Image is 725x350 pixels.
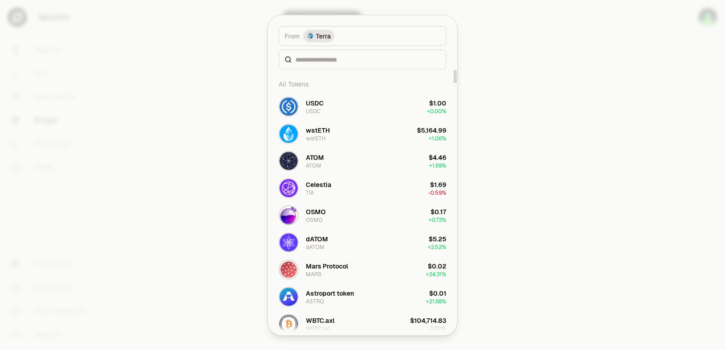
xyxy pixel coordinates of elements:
[428,189,446,196] span: -0.59%
[426,297,446,305] span: + 21.68%
[280,179,298,197] img: TIA Logo
[273,229,452,256] button: dATOM LogodATOMdATOM$5.25+2.52%
[273,201,452,229] button: OSMO LogoOSMOOSMO$0.17+0.73%
[306,261,348,270] div: Mars Protocol
[426,270,446,278] span: + 24.31%
[279,26,446,46] button: FromTerra LogoTerra
[417,125,446,134] div: $5,164.99
[429,134,446,142] span: + 1.06%
[273,310,452,337] button: WBTC.axl LogoWBTC.axlWBTC.axl$104,714.830.00%
[410,316,446,325] div: $104,714.83
[429,162,446,169] span: + 1.69%
[280,233,298,251] img: dATOM Logo
[430,207,446,216] div: $0.17
[306,316,334,325] div: WBTC.axl
[306,325,330,332] div: WBTC.axl
[306,270,322,278] div: MARS
[306,180,331,189] div: Celestia
[306,134,326,142] div: wstETH
[429,288,446,297] div: $0.01
[273,75,452,93] div: All Tokens
[429,98,446,107] div: $1.00
[280,206,298,224] img: OSMO Logo
[306,234,328,243] div: dATOM
[306,288,354,297] div: Astroport token
[428,243,446,250] span: + 2.52%
[280,152,298,170] img: ATOM Logo
[280,288,298,306] img: ASTRO Logo
[306,153,324,162] div: ATOM
[285,31,300,40] span: From
[427,107,446,115] span: + 0.00%
[430,180,446,189] div: $1.69
[306,297,324,305] div: ASTRO
[280,260,298,278] img: MARS Logo
[280,315,298,333] img: WBTC.axl Logo
[306,125,330,134] div: wstETH
[273,283,452,310] button: ASTRO LogoAstroport tokenASTRO$0.01+21.68%
[273,147,452,174] button: ATOM LogoATOMATOM$4.46+1.69%
[316,31,331,40] span: Terra
[429,216,446,223] span: + 0.73%
[429,153,446,162] div: $4.46
[307,32,314,39] img: Terra Logo
[430,325,446,332] span: 0.00%
[306,243,324,250] div: dATOM
[280,125,298,143] img: wstETH Logo
[429,234,446,243] div: $5.25
[306,98,324,107] div: USDC
[306,107,320,115] div: USDC
[273,93,452,120] button: USDC LogoUSDCUSDC$1.00+0.00%
[428,261,446,270] div: $0.02
[306,207,326,216] div: OSMO
[273,120,452,147] button: wstETH LogowstETHwstETH$5,164.99+1.06%
[306,162,321,169] div: ATOM
[306,216,323,223] div: OSMO
[306,189,314,196] div: TIA
[273,174,452,201] button: TIA LogoCelestiaTIA$1.69-0.59%
[280,97,298,115] img: USDC Logo
[273,256,452,283] button: MARS LogoMars ProtocolMARS$0.02+24.31%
